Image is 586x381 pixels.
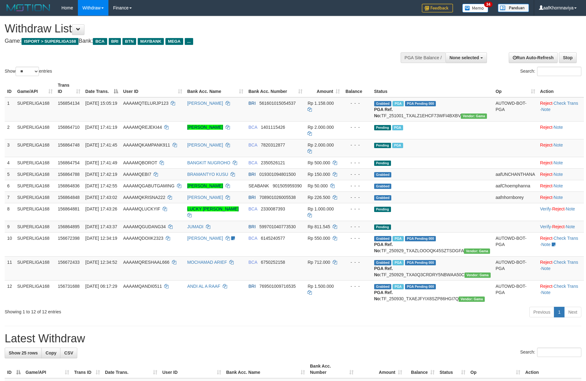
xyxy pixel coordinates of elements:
[445,52,487,63] button: None selected
[493,97,538,122] td: AUTOWD-BOT-PGA
[260,224,296,229] span: Copy 599701040773530 to clipboard
[5,348,42,358] a: Show 25 rows
[15,121,55,139] td: SUPERLIGA168
[372,232,493,256] td: TF_250929_TXAZLOOOQK45SZTSDGFA
[554,142,563,147] a: Note
[58,160,79,165] span: 156864754
[83,80,121,97] th: Date Trans.: activate to sort column descending
[9,350,38,355] span: Show 25 rows
[64,350,73,355] span: CSV
[405,284,436,289] span: PGA Pending
[85,183,117,188] span: [DATE] 17:42:55
[372,97,493,122] td: TF_251001_TXALZ1EHCF73WFI4BXBV
[566,224,575,229] a: Note
[58,236,79,241] span: 156672398
[121,80,185,97] th: User ID: activate to sort column ascending
[540,172,553,177] a: Reject
[5,232,15,256] td: 10
[374,224,391,230] span: Pending
[85,125,117,130] span: [DATE] 17:41:19
[374,290,393,301] b: PGA Ref. No:
[498,4,529,12] img: panduan.png
[541,290,550,295] a: Note
[5,139,15,157] td: 3
[123,160,157,165] span: AAAAMQBOROT
[5,67,52,76] label: Show entries
[15,203,55,221] td: SUPERLIGA168
[5,306,240,315] div: Showing 1 to 12 of 12 entries
[15,139,55,157] td: SUPERLIGA168
[540,160,553,165] a: Reject
[307,172,330,177] span: Rp 150.000
[5,203,15,221] td: 8
[554,284,578,289] a: Check Trans
[21,38,79,45] span: ISPORT > SUPERLIGA168
[493,280,538,304] td: AUTOWD-BOT-PGA
[123,206,160,211] span: AAAAMQLUCKYIF
[248,101,255,106] span: BRI
[374,242,393,253] b: PGA Ref. No:
[493,232,538,256] td: AUTOWD-BOT-PGA
[537,348,581,357] input: Search:
[538,80,584,97] th: Action
[493,256,538,280] td: AUTOWD-BOT-PGA
[405,236,436,241] span: PGA Pending
[345,194,369,200] div: - - -
[5,256,15,280] td: 11
[461,113,487,119] span: Vendor URL: https://trx31.1velocity.biz
[345,100,369,106] div: - - -
[393,260,403,265] span: Marked by aafsoycanthlai
[185,38,193,45] span: ...
[393,101,403,106] span: Marked by aafsengchandara
[58,183,79,188] span: 156864836
[468,360,523,378] th: Op: activate to sort column ascending
[187,206,239,211] a: LUCKY [PERSON_NAME]
[248,206,257,211] span: BCA
[123,183,174,188] span: AAAAMQGABUTGAMING
[58,142,79,147] span: 156864748
[559,52,577,63] a: Stop
[537,67,581,76] input: Search:
[541,266,550,271] a: Note
[248,142,257,147] span: BCA
[538,97,584,122] td: · ·
[554,183,563,188] a: Note
[72,360,102,378] th: Trans ID: activate to sort column ascending
[58,125,79,130] span: 156864710
[345,259,369,265] div: - - -
[493,180,538,191] td: aafChoemphanna
[261,160,285,165] span: Copy 2350526121 to clipboard
[224,360,307,378] th: Bank Acc. Name: activate to sort column ascending
[345,183,369,189] div: - - -
[374,284,392,289] span: Grabbed
[93,38,107,45] span: BCA
[345,160,369,166] div: - - -
[16,67,39,76] select: Showentries
[123,142,170,147] span: AAAAMQKAMPANK911
[187,125,223,130] a: [PERSON_NAME]
[374,236,392,241] span: Grabbed
[554,307,565,317] a: 1
[356,360,405,378] th: Amount: activate to sort column ascending
[540,206,551,211] a: Verify
[123,236,163,241] span: AAAAMQDOIIK2323
[187,224,203,229] a: JUMADI
[15,221,55,232] td: SUPERLIGA168
[109,38,121,45] span: BRI
[554,236,578,241] a: Check Trans
[85,260,117,265] span: [DATE] 12:34:52
[540,224,551,229] a: Verify
[58,260,79,265] span: 156672433
[540,183,553,188] a: Reject
[450,55,479,60] span: None selected
[307,360,356,378] th: Bank Acc. Number: activate to sort column ascending
[538,232,584,256] td: · ·
[85,206,117,211] span: [DATE] 17:43:26
[260,284,296,289] span: Copy 769501009716535 to clipboard
[123,284,162,289] span: AAAAMQANDI0511
[493,168,538,180] td: aafUNCHANTHANA
[58,224,79,229] span: 156864895
[58,172,79,177] span: 156864788
[102,360,160,378] th: Date Trans.: activate to sort column ascending
[540,142,553,147] a: Reject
